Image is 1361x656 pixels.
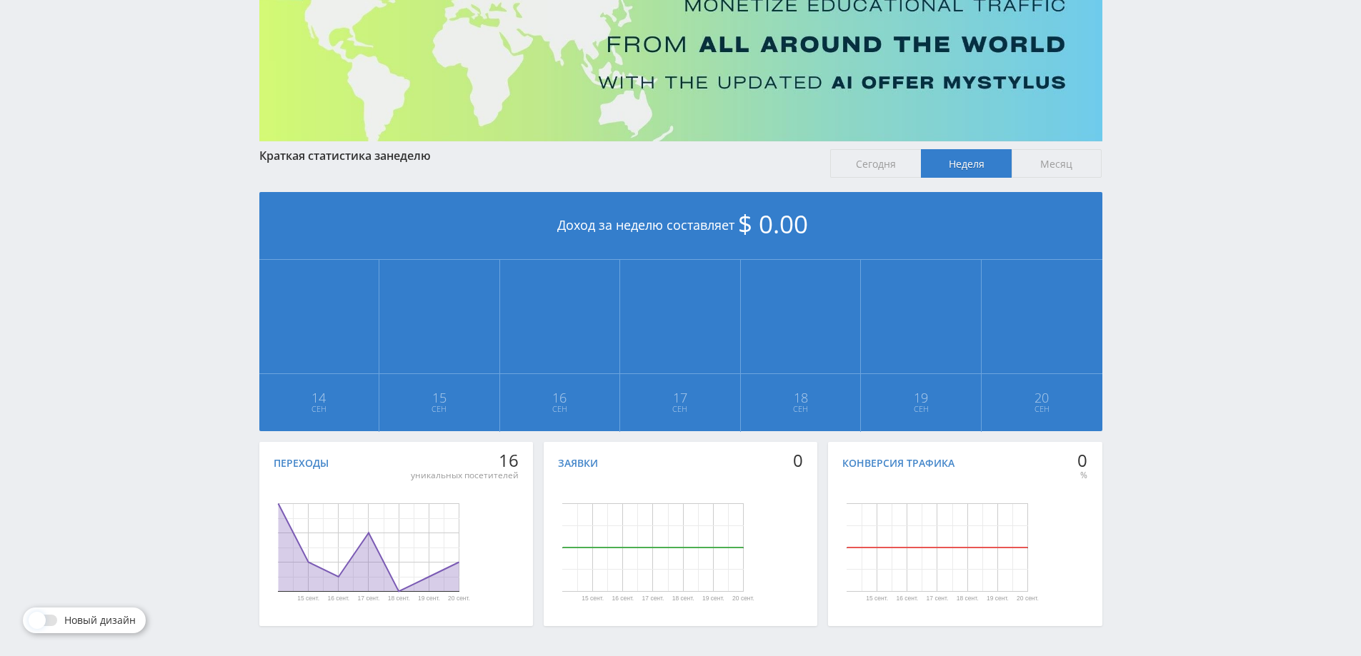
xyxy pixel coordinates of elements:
[738,207,808,241] span: $ 0.00
[1017,595,1039,602] text: 20 сент.
[862,403,980,415] span: Сен
[411,450,519,470] div: 16
[259,192,1102,260] div: Доход за неделю составляет
[501,403,619,415] span: Сен
[642,595,664,602] text: 17 сент.
[982,392,1102,403] span: 20
[612,595,634,602] text: 16 сент.
[987,595,1009,602] text: 19 сент.
[793,450,803,470] div: 0
[259,149,817,162] div: Краткая статистика за
[742,403,860,415] span: Сен
[260,392,379,403] span: 14
[501,392,619,403] span: 16
[231,476,506,619] svg: Диаграмма.
[957,595,979,602] text: 18 сент.
[380,403,499,415] span: Сен
[866,595,888,602] text: 15 сент.
[842,458,954,469] div: Конверсия трафика
[742,392,860,403] span: 18
[1077,470,1087,481] div: %
[417,595,439,602] text: 19 сент.
[380,392,499,403] span: 15
[921,149,1012,178] span: Неделя
[558,458,598,469] div: Заявки
[702,595,724,602] text: 19 сент.
[387,148,431,163] span: неделю
[1077,450,1087,470] div: 0
[64,615,136,626] span: Новый дизайн
[799,476,1075,619] svg: Диаграмма.
[732,595,754,602] text: 20 сент.
[357,595,379,602] text: 17 сент.
[297,595,319,602] text: 15 сент.
[896,595,918,602] text: 16 сент.
[411,470,519,481] div: уникальных посетителей
[387,595,409,602] text: 18 сент.
[621,403,739,415] span: Сен
[260,403,379,415] span: Сен
[327,595,349,602] text: 16 сент.
[830,149,921,178] span: Сегодня
[274,458,329,469] div: Переходы
[982,403,1102,415] span: Сен
[582,595,604,602] text: 15 сент.
[672,595,694,602] text: 18 сент.
[515,476,790,619] svg: Диаграмма.
[448,595,470,602] text: 20 сент.
[927,595,949,602] text: 17 сент.
[862,392,980,403] span: 19
[621,392,739,403] span: 17
[1012,149,1102,178] span: Месяц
